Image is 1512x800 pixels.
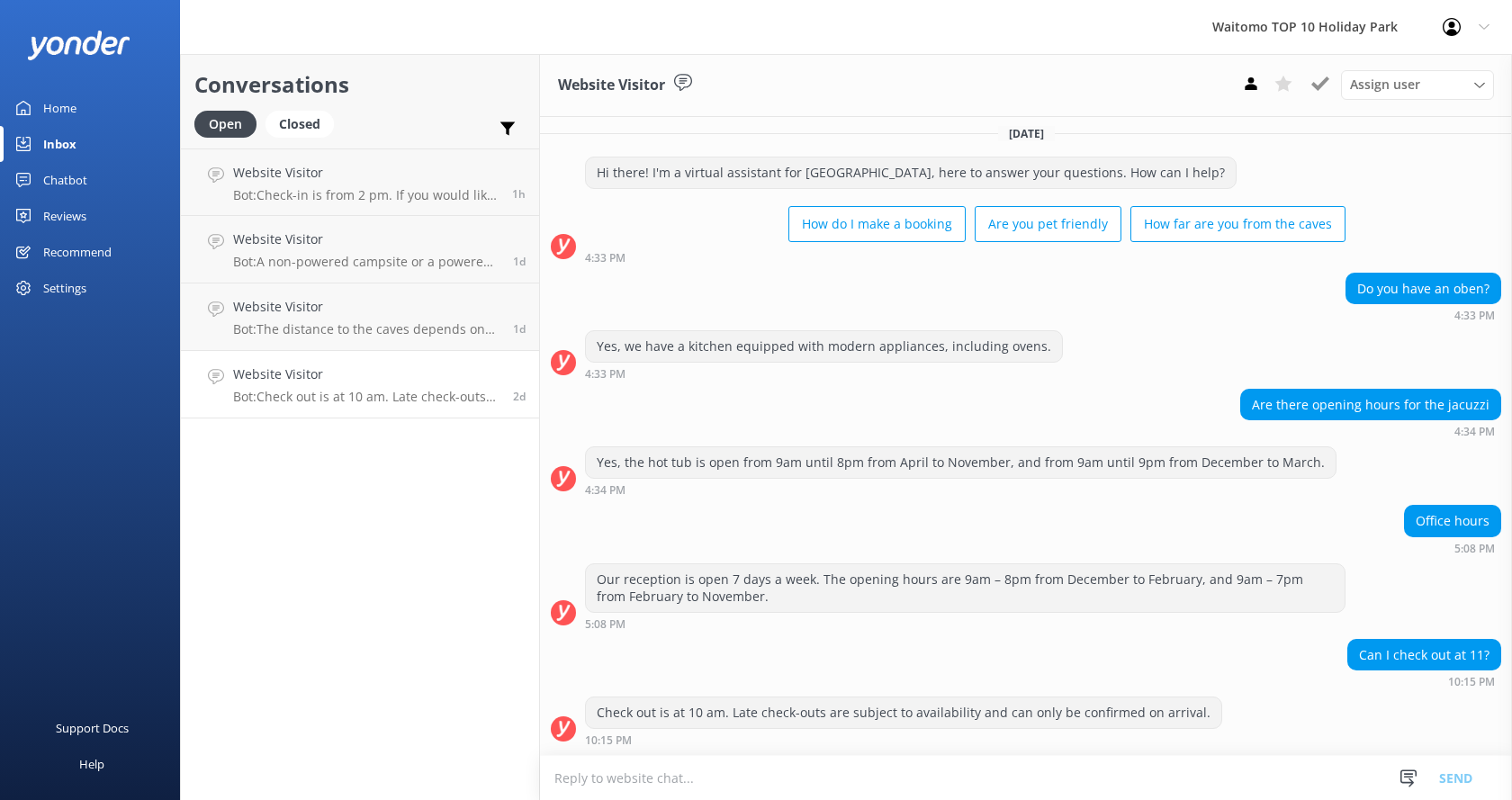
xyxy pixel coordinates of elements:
[585,253,625,264] strong: 4:33 PM
[1346,274,1500,304] div: Do you have an oben?
[586,447,1336,478] div: Yes, the hot tub is open from 9am until 8pm from April to November, and from 9am until 9pm from D...
[233,254,499,270] p: Bot: A non-powered campsite or a powered motorhome site would be suitable for a Jucy camper. You ...
[1347,675,1501,688] div: Sep 07 2025 10:15pm (UTC +12:00) Pacific/Auckland
[1405,506,1500,536] div: Office hours
[1454,544,1495,554] strong: 5:08 PM
[194,113,265,133] a: Open
[181,216,539,283] a: Website VisitorBot:A non-powered campsite or a powered motorhome site would be suitable for a Juc...
[181,148,539,216] a: Website VisitorBot:Check-in is from 2 pm. If you would like to check in earlier than 2 pm, please...
[585,251,1345,264] div: Sep 07 2025 04:33pm (UTC +12:00) Pacific/Auckland
[43,126,76,162] div: Inbox
[43,90,76,126] div: Home
[513,254,526,269] span: Sep 08 2025 08:05pm (UTC +12:00) Pacific/Auckland
[27,31,130,60] img: yonder-white-logo.png
[265,113,343,133] a: Closed
[975,206,1121,242] button: Are you pet friendly
[586,564,1345,612] div: Our reception is open 7 days a week. The opening hours are 9am – 8pm from December to February, a...
[513,321,526,337] span: Sep 08 2025 07:58pm (UTC +12:00) Pacific/Auckland
[558,74,665,97] h3: Website Visitor
[233,389,499,405] p: Bot: Check out is at 10 am. Late check-outs are subject to availability and can only be confirmed...
[585,485,625,496] strong: 4:34 PM
[194,67,526,102] h2: Conversations
[194,111,256,138] div: Open
[43,234,112,270] div: Recommend
[181,283,539,351] a: Website VisitorBot:The distance to the caves depends on the tour you’ve booked. If you’re visitin...
[788,206,966,242] button: How do I make a booking
[585,369,625,380] strong: 4:33 PM
[585,483,1336,496] div: Sep 07 2025 04:34pm (UTC +12:00) Pacific/Auckland
[233,187,499,203] p: Bot: Check-in is from 2 pm. If you would like to check in earlier than 2 pm, please give our frie...
[586,697,1221,728] div: Check out is at 10 am. Late check-outs are subject to availability and can only be confirmed on a...
[586,331,1062,362] div: Yes, we have a kitchen equipped with modern appliances, including ovens.
[56,710,129,746] div: Support Docs
[233,364,499,384] h4: Website Visitor
[233,229,499,249] h4: Website Visitor
[1341,70,1494,99] div: Assign User
[585,733,1222,746] div: Sep 07 2025 10:15pm (UTC +12:00) Pacific/Auckland
[181,351,539,418] a: Website VisitorBot:Check out is at 10 am. Late check-outs are subject to availability and can onl...
[1345,309,1501,321] div: Sep 07 2025 04:33pm (UTC +12:00) Pacific/Auckland
[79,746,104,782] div: Help
[513,389,526,404] span: Sep 07 2025 10:15pm (UTC +12:00) Pacific/Auckland
[1348,640,1500,670] div: Can I check out at 11?
[585,367,1063,380] div: Sep 07 2025 04:33pm (UTC +12:00) Pacific/Auckland
[43,270,86,306] div: Settings
[585,619,625,630] strong: 5:08 PM
[586,157,1236,188] div: Hi there! I'm a virtual assistant for [GEOGRAPHIC_DATA], here to answer your questions. How can I...
[233,321,499,337] p: Bot: The distance to the caves depends on the tour you’ve booked. If you’re visiting the 45-minut...
[1454,427,1495,437] strong: 4:34 PM
[1454,310,1495,321] strong: 4:33 PM
[1404,542,1501,554] div: Sep 07 2025 05:08pm (UTC +12:00) Pacific/Auckland
[233,297,499,317] h4: Website Visitor
[585,735,632,746] strong: 10:15 PM
[585,617,1345,630] div: Sep 07 2025 05:08pm (UTC +12:00) Pacific/Auckland
[512,186,526,202] span: Sep 10 2025 01:24pm (UTC +12:00) Pacific/Auckland
[43,162,87,198] div: Chatbot
[43,198,86,234] div: Reviews
[1350,75,1420,94] span: Assign user
[998,126,1055,141] span: [DATE]
[1241,390,1500,420] div: Are there opening hours for the jacuzzi
[1130,206,1345,242] button: How far are you from the caves
[1448,677,1495,688] strong: 10:15 PM
[1240,425,1501,437] div: Sep 07 2025 04:34pm (UTC +12:00) Pacific/Auckland
[265,111,334,138] div: Closed
[233,163,499,183] h4: Website Visitor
